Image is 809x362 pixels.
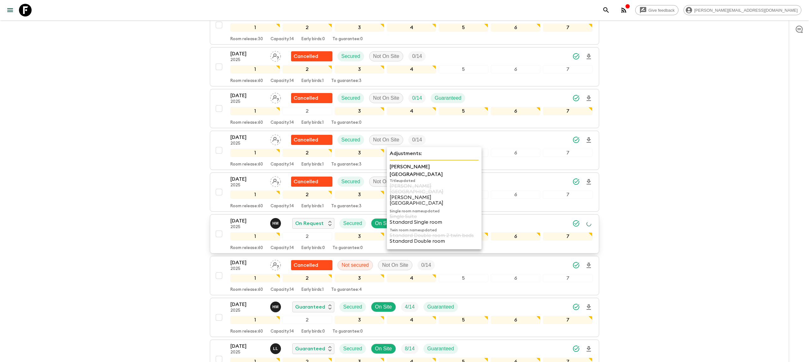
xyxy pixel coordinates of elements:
[230,274,280,282] div: 1
[585,178,593,186] svg: Download Onboarding
[342,261,369,269] p: Not secured
[272,304,279,309] p: H M
[341,136,360,144] p: Secured
[387,274,436,282] div: 4
[543,190,593,199] div: 7
[435,94,461,102] p: Guaranteed
[343,345,362,353] p: Secured
[335,190,384,199] div: 3
[390,233,479,238] p: Standard Double room 2 twin beds
[230,37,263,42] p: Room release: 30
[585,345,593,353] svg: Download Onboarding
[408,135,426,145] div: Trip Fill
[405,345,415,353] p: 8 / 14
[230,92,265,99] p: [DATE]
[230,183,265,188] p: 2025
[230,149,280,157] div: 1
[283,274,332,282] div: 2
[390,150,479,157] p: Adjustments:
[291,177,332,187] div: Flash Pack cancellation
[332,329,363,334] p: To guarantee: 0
[301,37,325,42] p: Early birds: 0
[373,178,399,185] p: Not On Site
[387,65,436,73] div: 4
[572,261,580,269] svg: Synced Successfully
[572,303,580,311] svg: Synced Successfully
[572,178,580,185] svg: Synced Successfully
[301,162,324,167] p: Early birds: 1
[572,220,580,227] svg: Synced Successfully
[427,303,454,311] p: Guaranteed
[375,345,392,353] p: On Site
[230,266,265,271] p: 2025
[295,345,325,353] p: Guaranteed
[271,246,294,251] p: Capacity: 14
[412,53,422,60] p: 0 / 14
[543,149,593,157] div: 7
[343,303,362,311] p: Secured
[230,329,263,334] p: Room release: 60
[332,37,363,42] p: To guarantee: 0
[270,345,282,350] span: Luis Lobos
[283,65,332,73] div: 2
[230,23,280,32] div: 1
[271,120,294,125] p: Capacity: 14
[335,149,384,157] div: 3
[230,65,280,73] div: 1
[335,316,384,324] div: 3
[230,342,265,350] p: [DATE]
[427,345,454,353] p: Guaranteed
[230,190,280,199] div: 1
[543,107,593,115] div: 7
[294,53,318,60] p: Cancelled
[341,178,360,185] p: Secured
[291,51,332,61] div: Flash Pack cancellation
[230,162,263,167] p: Room release: 60
[491,149,540,157] div: 6
[270,53,281,58] span: Assign pack leader
[600,4,612,16] button: search adventures
[230,120,263,125] p: Room release: 60
[543,274,593,282] div: 7
[283,149,332,157] div: 2
[230,232,280,240] div: 1
[230,175,265,183] p: [DATE]
[301,120,324,125] p: Early birds: 1
[645,8,678,13] span: Give feedback
[295,220,324,227] p: On Request
[301,204,324,209] p: Early birds: 1
[390,209,479,214] p: Single room name updated
[572,94,580,102] svg: Synced Successfully
[439,23,488,32] div: 5
[543,316,593,324] div: 7
[341,53,360,60] p: Secured
[271,78,294,84] p: Capacity: 14
[270,262,281,267] span: Assign pack leader
[335,232,384,240] div: 3
[382,261,408,269] p: Not On Site
[301,78,324,84] p: Early birds: 1
[295,303,325,311] p: Guaranteed
[271,162,294,167] p: Capacity: 14
[301,329,325,334] p: Early birds: 0
[439,65,488,73] div: 5
[270,178,281,183] span: Assign pack leader
[408,93,426,103] div: Trip Fill
[283,190,332,199] div: 2
[271,287,294,292] p: Capacity: 14
[291,135,332,145] div: Flash Pack cancellation
[343,220,362,227] p: Secured
[491,23,540,32] div: 6
[421,261,431,269] p: 0 / 14
[291,260,332,270] div: Unable to secure
[585,53,593,60] svg: Download Onboarding
[283,316,332,324] div: 2
[230,287,263,292] p: Room release: 60
[405,303,415,311] p: 4 / 14
[230,246,263,251] p: Room release: 60
[572,136,580,144] svg: Synced Successfully
[491,232,540,240] div: 6
[543,232,593,240] div: 7
[230,316,280,324] div: 1
[230,99,265,104] p: 2025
